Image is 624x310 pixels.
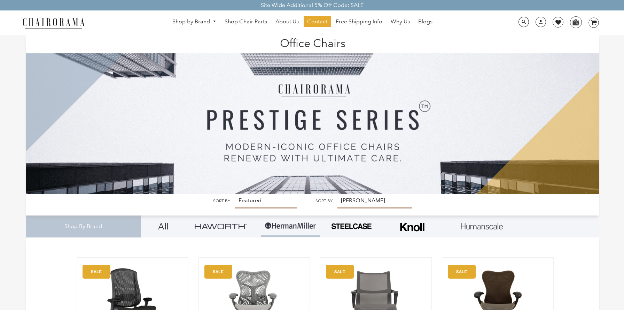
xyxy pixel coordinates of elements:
[169,16,220,27] a: Shop by Brand
[332,16,386,27] a: Free Shipping Info
[304,16,331,27] a: Contact
[334,269,345,274] text: SALE
[26,35,599,194] img: Office Chairs
[456,269,467,274] text: SALE
[91,269,102,274] text: SALE
[195,224,247,229] img: Group_4be16a4b-c81a-4a6e-a540-764d0a8faf6e.png
[570,17,581,27] img: WhatsApp_Image_2024-07-12_at_16.23.01.webp
[391,18,410,25] span: Why Us
[461,223,503,229] img: Layer_1_1.png
[221,16,271,27] a: Shop Chair Parts
[213,198,230,204] label: Sort by
[418,18,432,25] span: Blogs
[26,216,141,237] div: Shop By Brand
[275,18,299,25] span: About Us
[146,216,181,237] a: All
[387,16,413,27] a: Why Us
[415,16,436,27] a: Blogs
[307,18,327,25] span: Contact
[213,269,224,274] text: SALE
[225,18,267,25] span: Shop Chair Parts
[19,17,88,29] img: chairorama
[264,216,317,236] img: Group-1.png
[330,222,372,230] img: PHOTO-2024-07-09-00-53-10-removebg-preview.png
[398,218,426,236] img: Frame_4.png
[33,35,592,50] h1: Office Chairs
[118,16,487,29] nav: DesktopNavigation
[336,18,382,25] span: Free Shipping Info
[315,198,333,204] label: Sort by
[272,16,302,27] a: About Us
